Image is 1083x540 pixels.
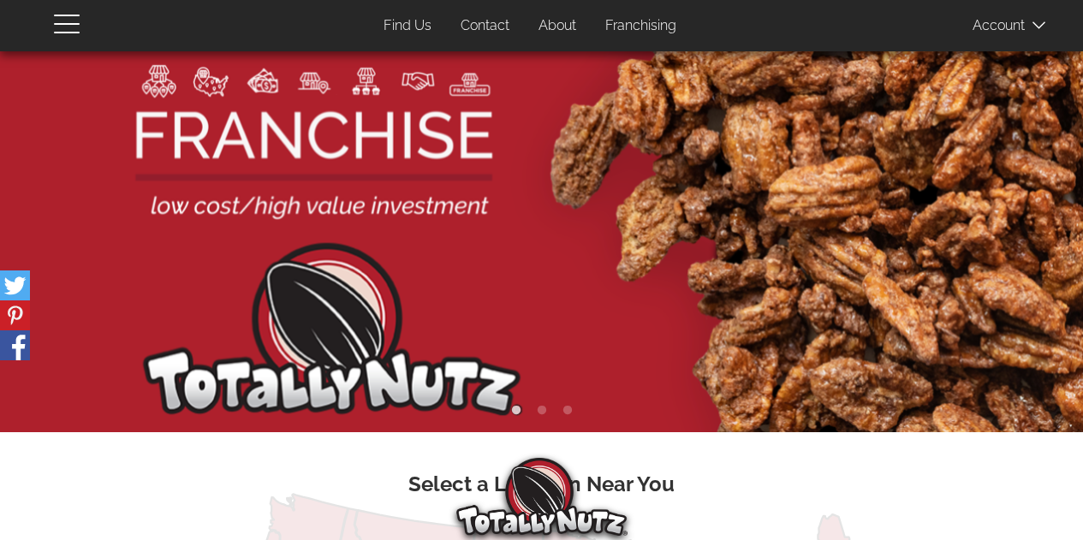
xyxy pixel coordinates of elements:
button: 2 of 3 [533,402,550,419]
a: Franchising [592,9,689,43]
img: Totally Nutz Logo [456,458,628,536]
a: Contact [448,9,522,43]
button: 1 of 3 [508,402,525,419]
h3: Select a Location Near You [67,473,1017,495]
a: Find Us [371,9,444,43]
button: 3 of 3 [559,402,576,419]
a: About [526,9,589,43]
